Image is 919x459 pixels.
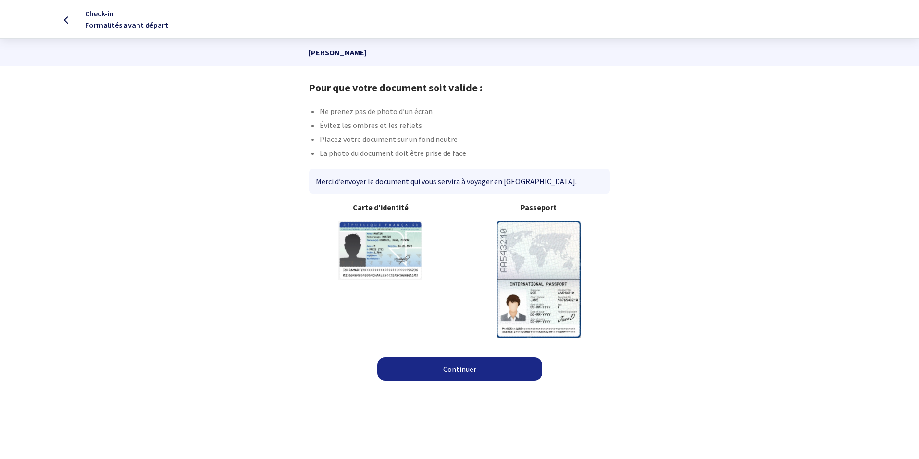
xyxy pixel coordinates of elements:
h1: Pour que votre document soit valide : [309,81,610,94]
div: Merci d’envoyer le document qui vous servira à voyager en [GEOGRAPHIC_DATA]. [309,169,609,194]
b: Passeport [467,202,610,213]
li: Placez votre document sur un fond neutre [320,133,610,147]
img: illuPasseport.svg [497,221,581,338]
b: Carte d'identité [309,202,452,213]
a: Continuer [377,357,542,381]
span: Check-in Formalités avant départ [85,9,168,30]
li: La photo du document doit être prise de face [320,147,610,161]
img: illuCNI.svg [338,221,422,280]
li: Évitez les ombres et les reflets [320,119,610,133]
li: Ne prenez pas de photo d’un écran [320,105,610,119]
p: [PERSON_NAME] [309,39,610,66]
